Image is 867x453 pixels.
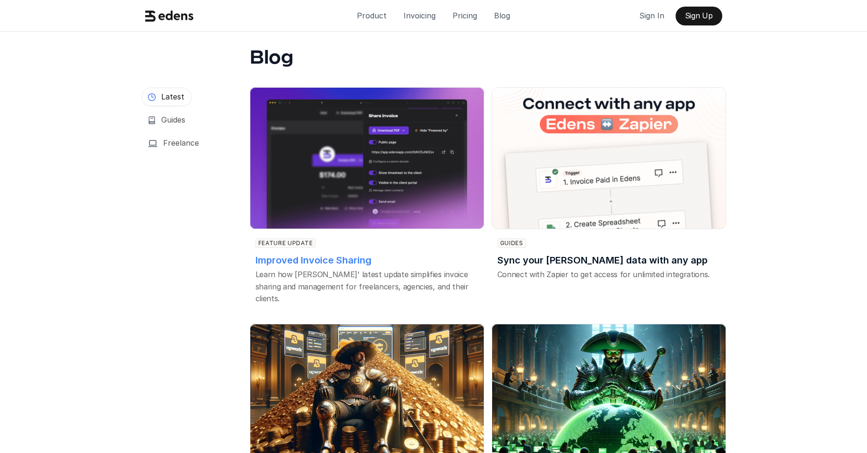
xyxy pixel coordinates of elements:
[445,7,485,25] a: Pricing
[492,87,726,292] a: GuidesSync your [PERSON_NAME] data with any appConnect with Zapier to get access for unlimited in...
[258,240,313,247] p: Feature update
[494,8,510,23] p: Blog
[161,115,185,125] h3: Guides
[639,8,664,23] p: Sign In
[163,138,199,148] h3: Freelance
[250,47,293,69] h1: Blog
[141,111,193,129] a: Guides
[497,269,715,281] p: Connect with Zapier to get access for unlimited integrations.
[632,7,672,25] a: Sign In
[685,11,713,20] p: Sign Up
[497,254,715,267] h3: Sync your [PERSON_NAME] data with any app
[487,7,518,25] a: Blog
[250,87,484,316] a: Share invoice menuFeature updateImproved Invoice SharingLearn how [PERSON_NAME]' latest update si...
[500,240,523,247] p: Guides
[349,7,394,25] a: Product
[141,134,206,152] a: Freelance
[676,7,722,25] a: Sign Up
[404,8,436,23] p: Invoicing
[453,8,477,23] p: Pricing
[256,254,473,267] h3: Improved Invoice Sharing
[357,8,387,23] p: Product
[256,269,473,305] p: Learn how [PERSON_NAME]' latest update simplifies invoice sharing and management for freelancers,...
[141,88,192,106] a: Latest
[161,91,184,102] h3: Latest
[396,7,443,25] a: Invoicing
[250,87,484,229] img: Share invoice menu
